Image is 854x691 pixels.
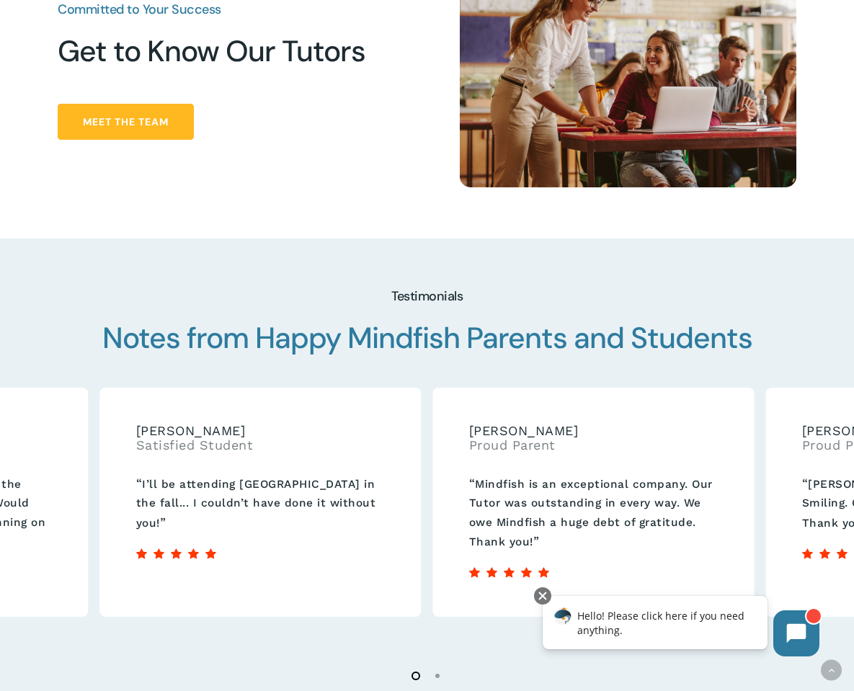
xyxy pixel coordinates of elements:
span: [PERSON_NAME] [469,424,579,438]
li: Page dot 1 [406,664,427,686]
a: Meet the Team [58,104,194,140]
span: [PERSON_NAME] [136,424,254,438]
p: I’ll be attending [GEOGRAPHIC_DATA] in the fall... I couldn’t have done it without you! [136,474,386,532]
span: Meet the Team [83,115,169,129]
span: Proud Parent [469,438,579,453]
span: Notes from Happy Mindfish Parents and Students [102,319,752,357]
h3: Committed to Your Success [58,3,365,17]
li: Page dot 2 [427,664,449,686]
h2: Get to Know Our Tutors [58,34,365,69]
span: “ [136,476,143,491]
span: Satisfied Student [136,438,254,453]
iframe: Chatbot [528,584,834,671]
span: “ [802,476,809,491]
span: “ [469,476,476,491]
p: Mindfish is an exceptional company. Our Tutor was outstanding in every way. We owe Mindfish a hug... [469,474,719,551]
span: ” [160,514,166,530]
span: ” [533,533,540,548]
